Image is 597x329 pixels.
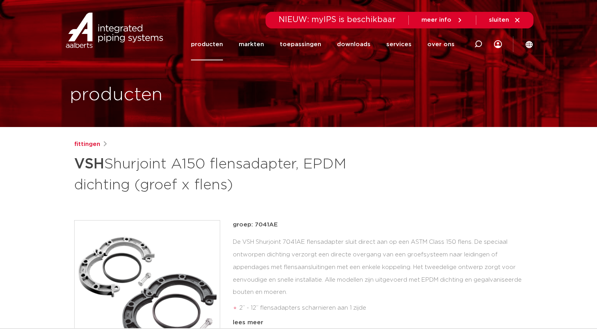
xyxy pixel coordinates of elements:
a: over ons [427,28,455,60]
a: fittingen [74,140,100,149]
a: producten [191,28,223,60]
a: meer info [421,17,463,24]
p: groep: 7041AE [233,220,523,230]
div: lees meer [233,318,523,327]
li: 14” - 24” (Model 7041N) [PERSON_NAME] geleverd in twee losse segmenten, inclusief een trek-kit [239,314,523,327]
span: NIEUW: myIPS is beschikbaar [279,16,396,24]
a: markten [239,28,264,60]
h1: Shurjoint A150 flensadapter, EPDM dichting (groef x flens) [74,152,371,195]
nav: Menu [191,28,455,60]
a: downloads [337,28,371,60]
div: De VSH Shurjoint 7041AE flensadapter sluit direct aan op een ASTM Class 150 flens. De speciaal on... [233,236,523,315]
span: sluiten [489,17,509,23]
li: 2” - 12” flensadapters scharnieren aan 1 zijde [239,302,523,314]
div: my IPS [494,28,502,60]
a: services [386,28,412,60]
h1: producten [70,82,163,108]
span: meer info [421,17,451,23]
a: toepassingen [280,28,321,60]
strong: VSH [74,157,104,171]
a: sluiten [489,17,521,24]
